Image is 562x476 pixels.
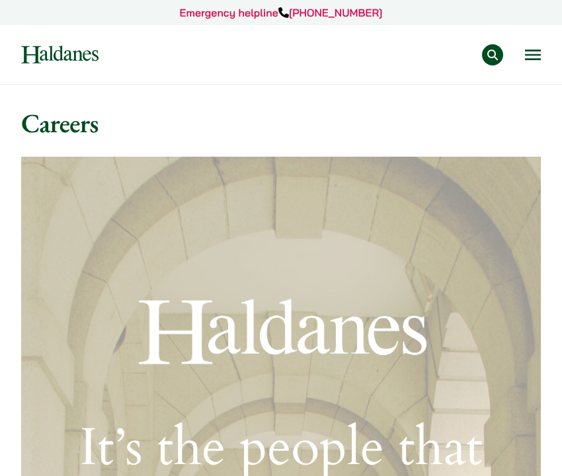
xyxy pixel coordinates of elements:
button: Search [482,44,503,65]
button: Open menu [525,50,541,60]
a: Emergency helpline[PHONE_NUMBER] [180,6,383,19]
h1: Careers [21,107,541,139]
img: Logo of Haldanes [21,46,99,63]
